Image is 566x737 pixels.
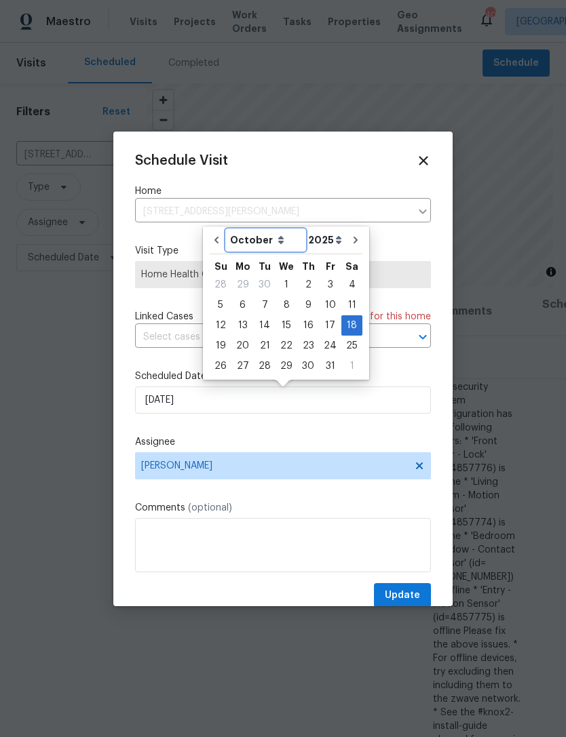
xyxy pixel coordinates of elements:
[413,327,432,346] button: Open
[276,296,297,315] div: 8
[319,316,341,335] div: 17
[276,357,297,376] div: 29
[297,295,319,315] div: Thu Oct 09 2025
[254,356,276,376] div: Tue Oct 28 2025
[188,503,232,513] span: (optional)
[297,275,319,295] div: Thu Oct 02 2025
[297,275,319,294] div: 2
[305,230,345,250] select: Year
[214,262,227,271] abbr: Sunday
[210,296,231,315] div: 5
[276,275,297,295] div: Wed Oct 01 2025
[254,275,276,294] div: 30
[341,296,362,315] div: 11
[276,316,297,335] div: 15
[319,295,341,315] div: Fri Oct 10 2025
[302,262,315,271] abbr: Thursday
[345,262,358,271] abbr: Saturday
[135,184,431,198] label: Home
[254,316,276,335] div: 14
[135,501,431,515] label: Comments
[210,356,231,376] div: Sun Oct 26 2025
[276,336,297,356] div: Wed Oct 22 2025
[210,316,231,335] div: 12
[231,336,254,355] div: 20
[254,357,276,376] div: 28
[135,244,431,258] label: Visit Type
[259,262,271,271] abbr: Tuesday
[297,296,319,315] div: 9
[135,435,431,449] label: Assignee
[341,275,362,295] div: Sat Oct 04 2025
[135,327,393,348] input: Select cases
[135,201,411,222] input: Enter in an address
[341,315,362,336] div: Sat Oct 18 2025
[231,315,254,336] div: Mon Oct 13 2025
[297,336,319,356] div: Thu Oct 23 2025
[135,154,228,167] span: Schedule Visit
[297,357,319,376] div: 30
[319,315,341,336] div: Fri Oct 17 2025
[297,336,319,355] div: 23
[297,356,319,376] div: Thu Oct 30 2025
[210,275,231,294] div: 28
[319,336,341,355] div: 24
[319,356,341,376] div: Fri Oct 31 2025
[235,262,250,271] abbr: Monday
[319,275,341,294] div: 3
[319,296,341,315] div: 10
[227,230,305,250] select: Month
[276,275,297,294] div: 1
[374,583,431,608] button: Update
[279,262,294,271] abbr: Wednesday
[135,370,431,383] label: Scheduled Date
[345,226,366,254] button: Go to next month
[341,336,362,356] div: Sat Oct 25 2025
[341,356,362,376] div: Sat Nov 01 2025
[231,357,254,376] div: 27
[231,295,254,315] div: Mon Oct 06 2025
[135,386,431,414] input: M/D/YYYY
[254,295,276,315] div: Tue Oct 07 2025
[385,587,420,604] span: Update
[231,356,254,376] div: Mon Oct 27 2025
[319,275,341,295] div: Fri Oct 03 2025
[231,275,254,295] div: Mon Sep 29 2025
[254,336,276,355] div: 21
[297,316,319,335] div: 16
[276,356,297,376] div: Wed Oct 29 2025
[276,295,297,315] div: Wed Oct 08 2025
[341,357,362,376] div: 1
[254,315,276,336] div: Tue Oct 14 2025
[326,262,335,271] abbr: Friday
[341,275,362,294] div: 4
[210,315,231,336] div: Sun Oct 12 2025
[341,316,362,335] div: 18
[231,336,254,356] div: Mon Oct 20 2025
[141,268,425,281] span: Home Health Checkup
[297,315,319,336] div: Thu Oct 16 2025
[254,336,276,356] div: Tue Oct 21 2025
[276,315,297,336] div: Wed Oct 15 2025
[319,357,341,376] div: 31
[231,275,254,294] div: 29
[135,310,193,323] span: Linked Cases
[210,336,231,355] div: 19
[210,357,231,376] div: 26
[254,275,276,295] div: Tue Sep 30 2025
[210,275,231,295] div: Sun Sep 28 2025
[210,336,231,356] div: Sun Oct 19 2025
[231,316,254,335] div: 13
[231,296,254,315] div: 6
[141,460,407,471] span: [PERSON_NAME]
[210,295,231,315] div: Sun Oct 05 2025
[416,153,431,168] span: Close
[206,226,227,254] button: Go to previous month
[254,296,276,315] div: 7
[276,336,297,355] div: 22
[341,336,362,355] div: 25
[319,336,341,356] div: Fri Oct 24 2025
[341,295,362,315] div: Sat Oct 11 2025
